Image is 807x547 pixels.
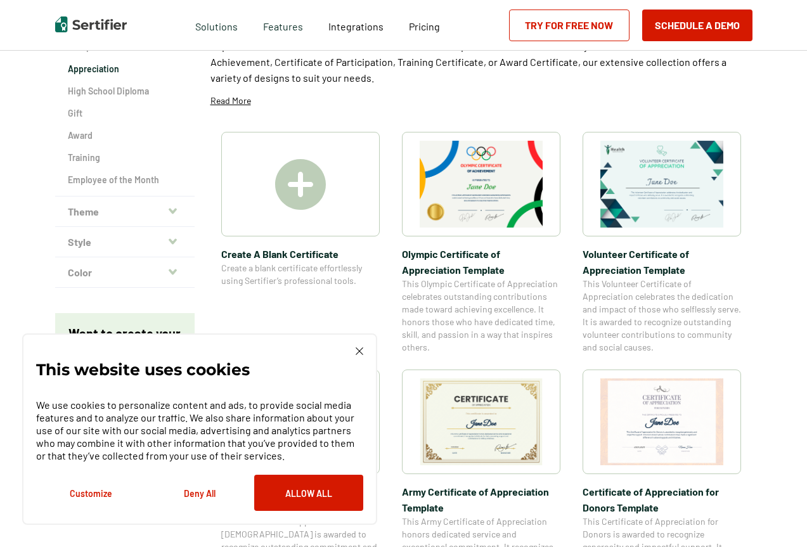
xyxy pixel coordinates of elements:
img: Sertifier | Digital Credentialing Platform [55,16,127,32]
img: Army Certificate of Appreciation​ Template [420,378,543,465]
span: Pricing [409,20,440,32]
span: Solutions [195,17,238,33]
a: Pricing [409,17,440,33]
a: Try for Free Now [509,10,629,41]
a: Integrations [328,17,384,33]
a: Award [68,129,182,142]
p: Explore a wide selection of customizable certificate templates at Sertifier. Whether you need a C... [210,38,752,86]
a: Appreciation [68,63,182,75]
img: Certificate of Appreciation for Donors​ Template [600,378,723,465]
span: Olympic Certificate of Appreciation​ Template [402,246,560,278]
button: Schedule a Demo [642,10,752,41]
p: We use cookies to personalize content and ads, to provide social media features and to analyze ou... [36,399,363,462]
p: Read More [210,94,251,107]
button: Color [55,257,195,288]
a: Olympic Certificate of Appreciation​ TemplateOlympic Certificate of Appreciation​ TemplateThis Ol... [402,132,560,354]
button: Theme [55,196,195,227]
span: Create a blank certificate effortlessly using Sertifier’s professional tools. [221,262,380,287]
a: Gift [68,107,182,120]
span: Army Certificate of Appreciation​ Template [402,484,560,515]
a: Volunteer Certificate of Appreciation TemplateVolunteer Certificate of Appreciation TemplateThis ... [583,132,741,354]
img: Create A Blank Certificate [275,159,326,210]
button: Allow All [254,475,363,511]
button: Customize [36,475,145,511]
iframe: Chat Widget [744,486,807,547]
button: Style [55,227,195,257]
span: This Olympic Certificate of Appreciation celebrates outstanding contributions made toward achievi... [402,278,560,354]
span: Create A Blank Certificate [221,246,380,262]
p: This website uses cookies [36,363,250,376]
span: Features [263,17,303,33]
img: Volunteer Certificate of Appreciation Template [600,141,723,228]
span: This Volunteer Certificate of Appreciation celebrates the dedication and impact of those who self... [583,278,741,354]
a: High School Diploma [68,85,182,98]
img: Olympic Certificate of Appreciation​ Template [420,141,543,228]
span: Integrations [328,20,384,32]
p: Want to create your own design? [68,326,182,357]
a: Employee of the Month [68,174,182,186]
a: Training [68,151,182,164]
button: Deny All [145,475,254,511]
img: Cookie Popup Close [356,347,363,355]
span: Certificate of Appreciation for Donors​ Template [583,484,741,515]
span: Volunteer Certificate of Appreciation Template [583,246,741,278]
